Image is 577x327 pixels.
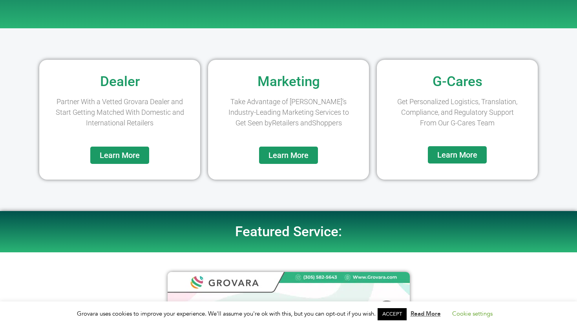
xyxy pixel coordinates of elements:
[268,151,309,159] span: Learn More
[393,96,522,128] p: Get Personalized Logistics, Translation, Compliance, and Regulatory Support From Our G-Cares Team
[55,96,184,128] p: Partner With a Vetted Grovara Dealer and Start Getting Matched With Domestic and International Re...
[411,310,441,318] a: Read More
[428,146,487,163] a: Learn More
[312,119,342,127] span: Shoppers
[381,75,534,88] h2: G-Cares
[100,151,140,159] span: Learn More
[43,75,196,88] h2: Dealer
[212,75,365,88] h2: Marketing
[272,119,312,127] span: Retailers and
[90,147,149,164] a: Learn More
[437,151,477,159] span: Learn More
[378,308,407,320] a: ACCEPT
[224,96,353,129] p: Take Advantage of [PERSON_NAME]’s Industry-Leading Marketing Services to Get Seen by
[65,225,512,239] h2: Featured Service:
[259,147,318,164] a: Learn More
[452,310,493,318] a: Cookie settings
[77,310,500,318] span: Grovara uses cookies to improve your experience. We'll assume you're ok with this, but you can op...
